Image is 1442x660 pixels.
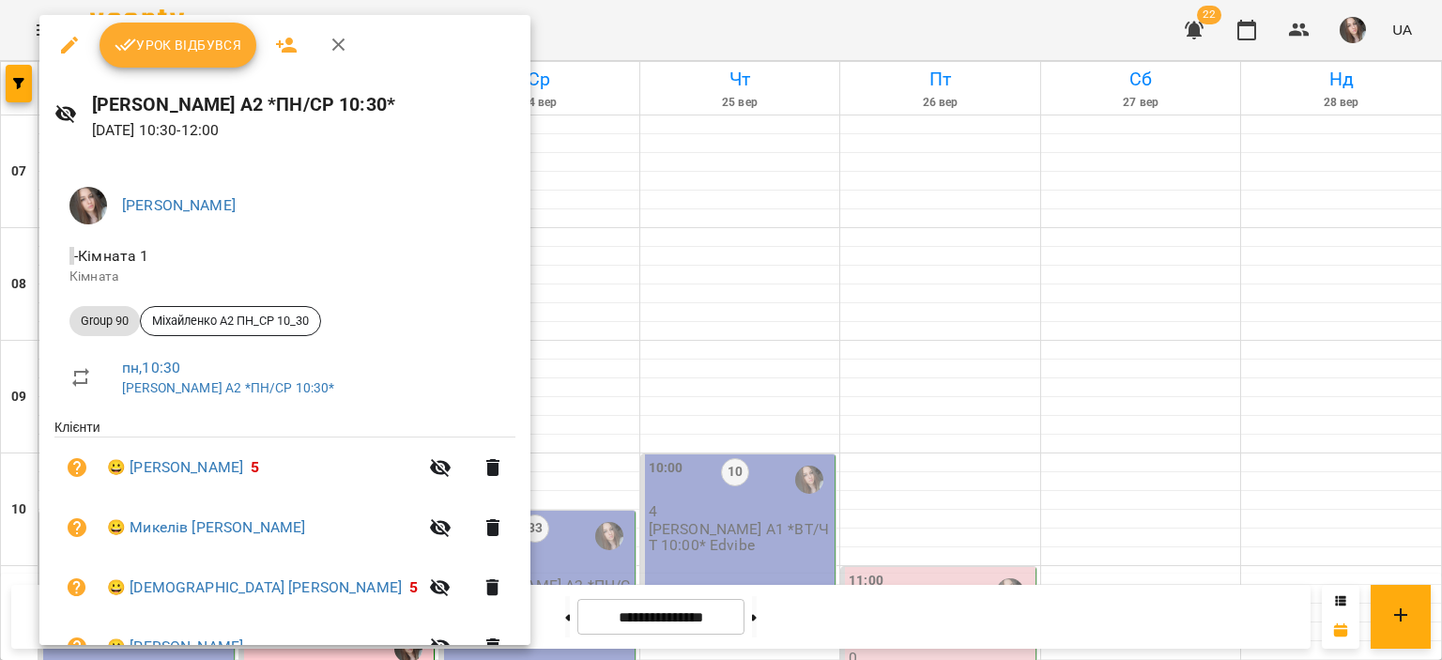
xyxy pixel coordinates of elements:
button: Візит ще не сплачено. Додати оплату? [54,505,100,550]
span: 5 [251,458,259,476]
a: [PERSON_NAME] [122,196,236,214]
a: 😀 [DEMOGRAPHIC_DATA] [PERSON_NAME] [107,576,402,599]
p: Кімната [69,268,500,286]
span: - Кімната 1 [69,247,153,265]
div: Міхайленко А2 ПН_СР 10_30 [140,306,321,336]
a: 😀 [PERSON_NAME] [107,456,243,479]
h6: [PERSON_NAME] А2 *ПН/СР 10:30* [92,90,515,119]
p: [DATE] 10:30 - 12:00 [92,119,515,142]
a: [PERSON_NAME] А2 *ПН/СР 10:30* [122,380,334,395]
a: пн , 10:30 [122,359,180,376]
img: f6374287e352a2e74eca4bf889e79d1e.jpg [69,187,107,224]
button: Візит ще не сплачено. Додати оплату? [54,445,100,490]
span: 5 [409,578,418,596]
button: Урок відбувся [100,23,257,68]
span: Міхайленко А2 ПН_СР 10_30 [141,313,320,330]
span: Group 90 [69,313,140,330]
a: 😀 Микелів [PERSON_NAME] [107,516,305,539]
span: Урок відбувся [115,34,242,56]
a: 😀 [PERSON_NAME] [107,636,243,658]
button: Візит ще не сплачено. Додати оплату? [54,565,100,610]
